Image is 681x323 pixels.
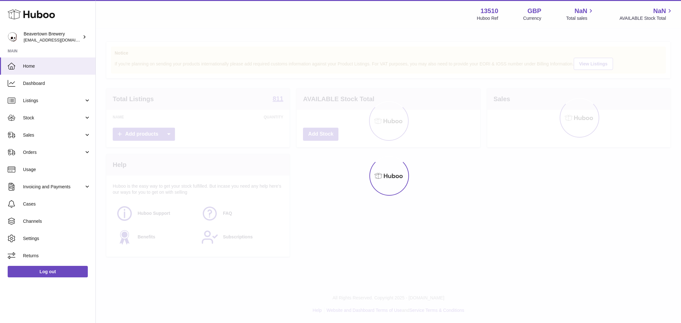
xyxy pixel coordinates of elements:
[566,7,594,21] a: NaN Total sales
[23,149,84,155] span: Orders
[23,184,84,190] span: Invoicing and Payments
[23,80,91,86] span: Dashboard
[23,98,84,104] span: Listings
[619,15,673,21] span: AVAILABLE Stock Total
[566,15,594,21] span: Total sales
[527,7,541,15] strong: GBP
[23,201,91,207] span: Cases
[23,115,84,121] span: Stock
[23,218,91,224] span: Channels
[574,7,587,15] span: NaN
[23,132,84,138] span: Sales
[23,236,91,242] span: Settings
[523,15,541,21] div: Currency
[23,63,91,69] span: Home
[8,266,88,277] a: Log out
[23,253,91,259] span: Returns
[23,167,91,173] span: Usage
[8,32,17,42] img: aoife@beavertownbrewery.co.uk
[24,31,81,43] div: Beavertown Brewery
[480,7,498,15] strong: 13510
[619,7,673,21] a: NaN AVAILABLE Stock Total
[477,15,498,21] div: Huboo Ref
[653,7,666,15] span: NaN
[24,37,94,42] span: [EMAIL_ADDRESS][DOMAIN_NAME]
